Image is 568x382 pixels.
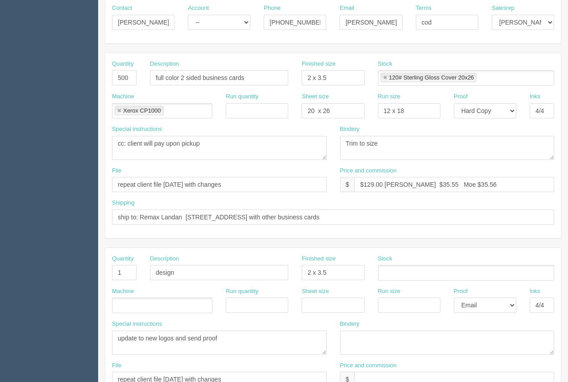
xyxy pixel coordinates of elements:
label: Bindery [340,320,360,328]
label: Run quantity [226,287,258,296]
label: File [112,361,121,370]
textarea: update to new logos and send proof [112,331,327,355]
label: Proof [454,287,468,296]
label: Quantity [112,60,133,68]
label: Terms [416,4,431,13]
label: Quantity [112,255,133,263]
label: Phone [264,4,281,13]
label: Price and commission [340,167,397,175]
label: Inks [530,287,540,296]
label: Proof [454,92,468,101]
textarea: Trim to size [340,136,555,160]
label: File [112,167,121,175]
label: Shipping [112,199,135,207]
label: Email [340,4,354,13]
label: Special instructions [112,125,162,134]
label: Salesrep [492,4,514,13]
label: Account [188,4,209,13]
label: Run size [378,287,401,296]
label: Price and commission [340,361,397,370]
label: Inks [530,92,540,101]
label: Description [150,255,179,263]
label: Description [150,60,179,68]
label: Run quantity [226,92,258,101]
div: 120# Sterling Gloss Cover 20x26 [389,75,474,80]
label: Finished size [302,255,336,263]
label: Sheet size [302,287,329,296]
div: Xerox CP1000 [123,108,161,113]
label: Machine [112,287,134,296]
label: Stock [378,255,393,263]
label: Finished size [302,60,336,68]
label: Contact [112,4,132,13]
textarea: cc: client will pay upon pickup [112,136,327,160]
label: Sheet size [302,92,329,101]
label: Machine [112,92,134,101]
label: Special instructions [112,320,162,328]
label: Run size [378,92,401,101]
label: Stock [378,60,393,68]
div: $ [340,177,355,192]
label: Bindery [340,125,360,134]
